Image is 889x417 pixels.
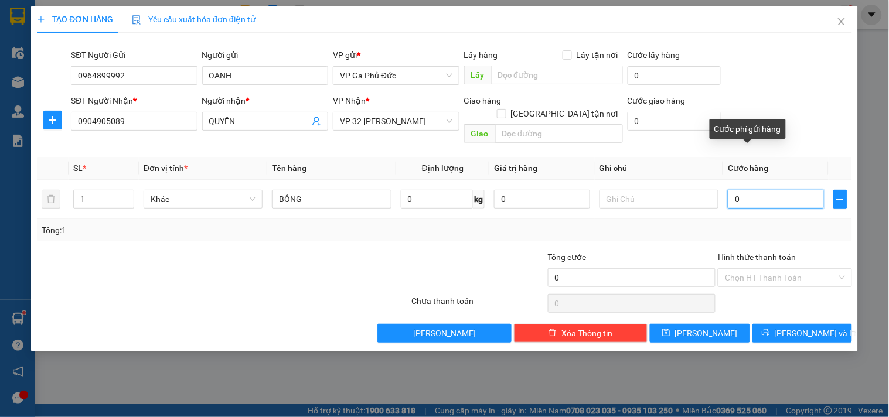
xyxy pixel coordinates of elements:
span: VP 32 Mạc Thái Tổ [340,112,452,130]
span: kg [473,190,485,208]
input: 0 [494,190,590,208]
span: Đơn vị tính [144,163,188,173]
input: Ghi Chú [600,190,718,208]
span: plus [37,15,45,23]
span: Yêu cầu xuất hóa đơn điện tử [132,15,256,24]
button: printer[PERSON_NAME] và In [752,324,852,343]
span: plus [44,115,62,125]
li: Số nhà [STREET_ADDRESS][PERSON_NAME] [110,49,490,64]
span: Định lượng [422,163,464,173]
label: Cước giao hàng [628,96,686,105]
span: VP Ga Phủ Đức [340,67,452,84]
input: Dọc đường [495,124,623,143]
span: Lấy [464,66,491,84]
span: [PERSON_NAME] [675,327,738,340]
label: Hình thức thanh toán [718,252,796,262]
span: [GEOGRAPHIC_DATA] tận nơi [506,107,623,120]
button: deleteXóa Thông tin [514,324,648,343]
span: VP Nhận [333,96,366,105]
span: TẠO ĐƠN HÀNG [37,15,113,24]
b: Công ty TNHH Trọng Hiếu Phú Thọ - Nam Cường Limousine [142,13,458,46]
button: delete [42,190,60,208]
div: Cước phí gửi hàng [710,119,786,139]
input: Dọc đường [491,66,623,84]
div: SĐT Người Gửi [71,49,197,61]
span: plus [834,194,847,204]
span: Cước hàng [728,163,768,173]
span: Lấy tận nơi [572,49,623,61]
div: Tổng: 1 [42,224,344,237]
button: [PERSON_NAME] [377,324,511,343]
span: close [837,17,846,26]
button: Close [825,6,858,39]
span: [PERSON_NAME] và In [775,327,857,340]
label: Cước lấy hàng [628,50,680,60]
div: Chưa thanh toán [410,295,546,315]
span: Khác [151,190,256,208]
div: Người gửi [202,49,328,61]
input: Cước lấy hàng [628,66,721,85]
span: printer [762,329,770,338]
span: Tổng cước [548,252,587,262]
img: icon [132,15,141,25]
span: SL [73,163,83,173]
span: Giao hàng [464,96,502,105]
span: [PERSON_NAME] [413,327,476,340]
span: Tên hàng [272,163,306,173]
div: Người nhận [202,94,328,107]
span: Giá trị hàng [494,163,537,173]
li: Hotline: 1900400028 [110,64,490,78]
button: plus [43,111,62,129]
input: Cước giao hàng [628,112,721,131]
span: Giao [464,124,495,143]
span: save [662,329,670,338]
span: user-add [312,117,321,126]
button: plus [833,190,847,208]
div: VP gửi [333,49,459,61]
span: delete [549,329,557,338]
button: save[PERSON_NAME] [650,324,750,343]
div: SĐT Người Nhận [71,94,197,107]
span: Xóa Thông tin [561,327,612,340]
th: Ghi chú [595,157,723,180]
span: Lấy hàng [464,50,498,60]
input: VD: Bàn, Ghế [272,190,391,208]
